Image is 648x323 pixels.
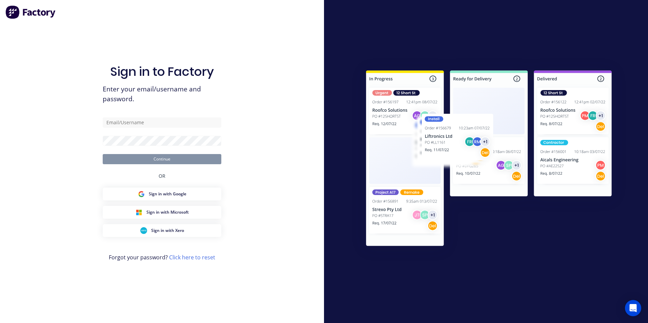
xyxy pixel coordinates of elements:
button: Google Sign inSign in with Google [103,188,221,200]
button: Xero Sign inSign in with Xero [103,224,221,237]
button: Microsoft Sign inSign in with Microsoft [103,206,221,219]
img: Microsoft Sign in [136,209,142,216]
button: Continue [103,154,221,164]
img: Sign in [351,57,627,262]
span: Sign in with Microsoft [146,209,189,215]
a: Click here to reset [169,254,215,261]
h1: Sign in to Factory [110,64,214,79]
input: Email/Username [103,117,221,128]
span: Forgot your password? [109,253,215,261]
span: Enter your email/username and password. [103,84,221,104]
div: OR [159,164,165,188]
img: Factory [5,5,56,19]
img: Xero Sign in [140,227,147,234]
img: Google Sign in [138,191,145,197]
div: Open Intercom Messenger [625,300,641,316]
span: Sign in with Xero [151,228,184,234]
span: Sign in with Google [149,191,186,197]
